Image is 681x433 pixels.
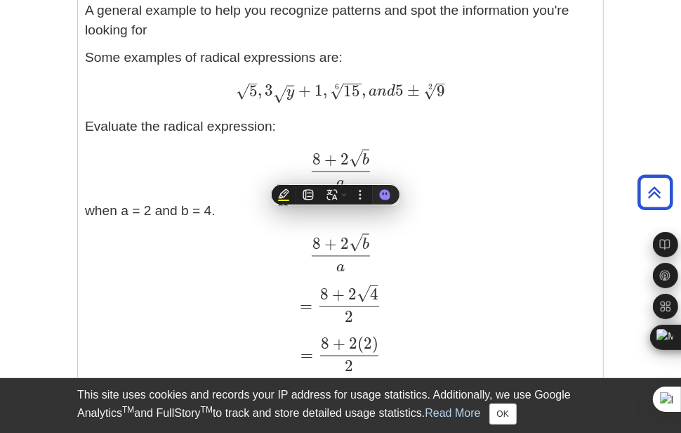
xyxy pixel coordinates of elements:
[437,82,445,101] span: 9
[286,84,294,100] span: y
[321,150,337,169] span: +
[357,334,364,353] span: (
[311,81,323,100] span: 1
[370,285,378,304] span: 4
[349,149,362,168] span: √
[77,387,604,425] div: This site uses cookies and records your IP address for usage statistics. Additionally, we use Goo...
[362,153,369,168] span: b
[323,81,327,100] span: ,
[249,82,258,101] span: 5
[321,334,329,353] span: 8
[357,284,370,303] span: √
[343,82,360,101] span: 15
[122,405,134,415] sup: TM
[425,407,480,419] a: Read More
[312,150,321,169] span: 8
[428,82,432,91] span: 2
[377,84,387,99] span: n
[437,74,445,93] span: –
[321,234,337,253] span: +
[362,237,369,252] span: b
[489,403,517,425] button: Close
[345,334,357,353] span: 2
[249,74,258,93] span: –
[336,259,345,275] span: a
[364,334,372,353] span: 2
[300,296,312,315] span: =
[349,233,362,252] span: √
[295,81,311,100] span: +
[330,82,343,101] span: √
[370,276,378,295] span: –
[262,81,273,100] span: 3
[258,81,262,100] span: ,
[273,85,286,104] span: √
[366,84,377,99] span: a
[423,82,437,101] span: √
[329,285,345,304] span: +
[320,285,329,304] span: 8
[336,175,345,190] span: a
[85,1,596,41] p: A general example to help you recognize patterns and spot the information you're looking for
[335,82,339,91] span: 6
[300,345,313,364] span: =
[201,405,213,415] sup: TM
[337,150,349,169] span: 2
[633,183,677,202] a: Back to Top
[395,81,404,100] span: 5
[236,82,249,101] span: √
[345,356,353,375] span: 2
[404,81,420,100] span: ±
[387,84,395,99] span: d
[337,234,349,253] span: 2
[329,334,345,353] span: +
[312,234,321,253] span: 8
[372,334,378,353] span: )
[345,285,357,304] span: 2
[362,81,366,100] span: ,
[345,307,353,326] span: 2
